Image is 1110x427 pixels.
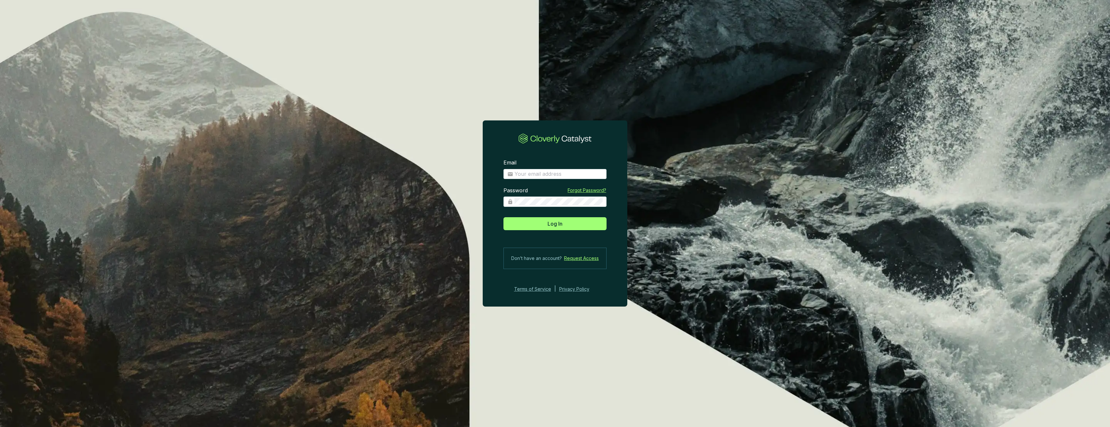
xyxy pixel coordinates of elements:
a: Request Access [564,254,599,262]
label: Password [503,187,528,194]
a: Terms of Service [512,285,551,293]
a: Privacy Policy [559,285,598,293]
span: Log In [548,220,562,228]
div: | [554,285,556,293]
input: Email [514,171,603,178]
input: Password [514,198,603,205]
a: Forgot Password? [568,187,606,194]
button: Log In [503,217,607,230]
span: Don’t have an account? [511,254,562,262]
label: Email [503,159,516,166]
